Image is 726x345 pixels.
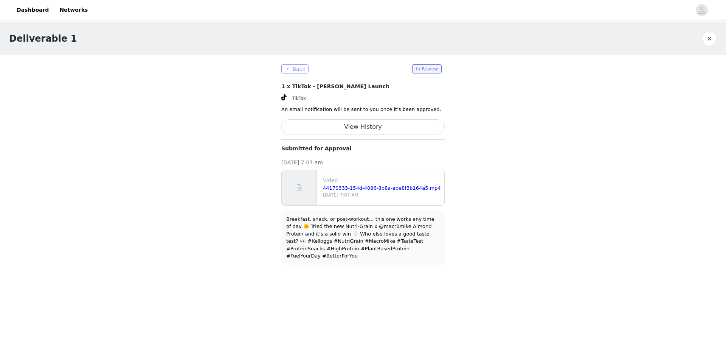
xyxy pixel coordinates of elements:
[698,4,705,16] div: avatar
[323,176,441,184] p: Video
[412,64,442,73] span: In Review
[281,83,445,91] h4: 1 x TikTok - [PERSON_NAME] Launch
[55,2,92,19] a: Networks
[281,145,445,153] p: Submitted for Approval
[286,215,440,260] div: Breakfast, snack, or post-workout… this one works any time of day 🌞 Tried the new Nutri-Grain x @...
[292,96,306,101] span: TikTok
[272,55,454,274] section: An email notification will be sent to you once it's been approved.
[281,159,445,167] p: [DATE] 7:07 am
[323,192,441,198] p: [DATE] 7:07 AM
[12,2,53,19] a: Dashboard
[9,32,77,45] h1: Deliverable 1
[281,64,309,73] button: Back
[281,119,445,134] button: View History
[323,185,441,191] a: 44170333-154d-4086-8b8a-abe8f3b164a5.mp4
